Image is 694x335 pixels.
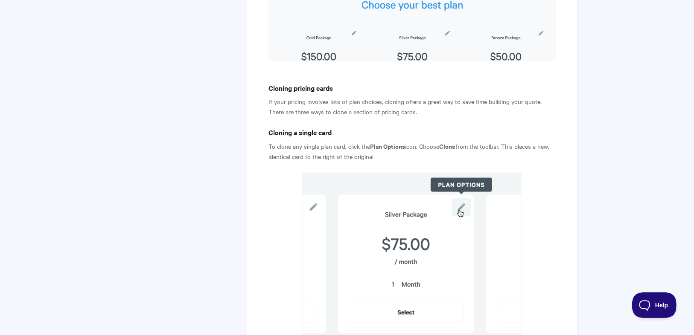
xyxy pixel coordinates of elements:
[370,142,405,150] strong: Plan Options
[632,292,677,318] iframe: Toggle Customer Support
[439,142,455,150] strong: Clone
[268,96,556,117] p: If your pricing involves lots of plan choices, cloning offers a great way to save time building y...
[268,127,556,138] h4: Cloning a single card
[268,83,556,93] h4: Cloning pricing cards
[268,141,556,162] p: To clone any single plan card, click the icon. Choose from the toolbar. This places a new, identi...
